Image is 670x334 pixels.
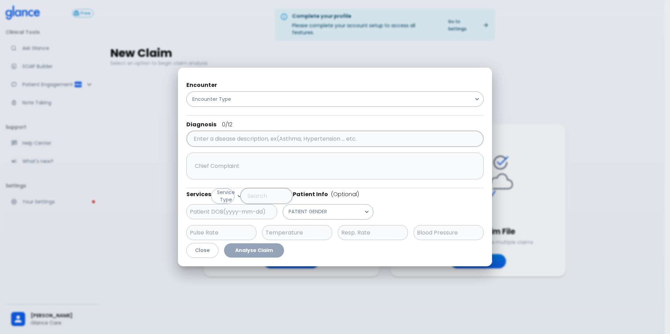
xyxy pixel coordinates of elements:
[211,188,234,204] button: Service Type
[414,225,475,240] input: Blood Pressure
[192,96,231,103] p: Encounter Type
[262,225,324,240] input: Temperature
[186,204,269,220] input: Patient DOB(yyyy-mm-dd)
[283,204,373,220] button: PATIENT GENDER
[186,191,211,198] h4: Services
[186,91,484,107] button: Encounter Type
[186,243,218,258] button: Close
[331,190,359,198] span: (Optional)
[246,190,284,203] input: Search
[338,225,400,240] input: Resp. Rate
[192,132,475,146] input: Enter a disease description, ex(Asthma, Hypertension ... etc.
[186,82,217,89] h4: Encounter
[186,121,484,128] h4: Diagnosis
[217,189,235,203] p: Service Type
[186,225,248,240] input: Pulse Rate
[293,191,359,198] h4: Patient Info
[289,208,327,215] p: PATIENT GENDER
[222,120,232,128] span: 0 /12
